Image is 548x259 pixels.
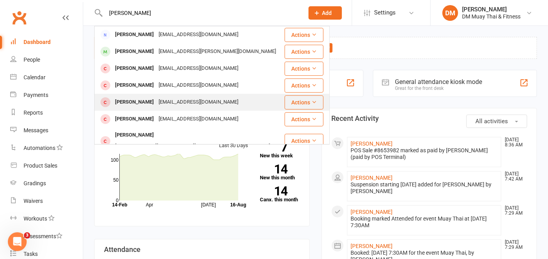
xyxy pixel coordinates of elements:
[462,13,521,20] div: DM Muay Thai & Fitness
[285,28,323,42] button: Actions
[10,33,83,51] a: Dashboard
[374,4,396,22] span: Settings
[285,45,323,59] button: Actions
[260,186,300,202] a: 14Canx. this month
[395,78,482,86] div: General attendance kiosk mode
[113,46,156,57] div: [PERSON_NAME]
[351,209,393,215] a: [PERSON_NAME]
[8,232,27,251] iframe: Intercom live chat
[10,104,83,122] a: Reports
[9,8,29,27] a: Clubworx
[309,6,342,20] button: Add
[475,118,508,125] span: All activities
[260,141,287,153] strong: 7
[24,162,57,169] div: Product Sales
[113,129,156,141] div: [PERSON_NAME]
[10,175,83,192] a: Gradings
[466,115,527,128] button: All activities
[113,97,156,108] div: [PERSON_NAME]
[331,115,527,122] h3: Recent Activity
[156,29,241,40] div: [EMAIL_ADDRESS][DOMAIN_NAME]
[442,5,458,21] div: DM
[351,147,498,161] div: POS Sale #8653982 marked as paid by [PERSON_NAME] (paid by POS Terminal)
[24,57,40,63] div: People
[395,86,482,91] div: Great for the front desk
[462,6,521,13] div: [PERSON_NAME]
[285,62,323,76] button: Actions
[10,69,83,86] a: Calendar
[113,63,156,74] div: [PERSON_NAME]
[10,192,83,210] a: Waivers
[24,233,62,239] div: Assessments
[113,113,156,125] div: [PERSON_NAME]
[24,109,43,116] div: Reports
[501,137,527,148] time: [DATE] 8:36 AM
[24,232,30,239] span: 3
[156,46,278,57] div: [EMAIL_ADDRESS][PERSON_NAME][DOMAIN_NAME]
[351,140,393,147] a: [PERSON_NAME]
[156,113,241,125] div: [EMAIL_ADDRESS][DOMAIN_NAME]
[104,246,300,254] h3: Attendance
[156,63,241,74] div: [EMAIL_ADDRESS][DOMAIN_NAME]
[24,92,48,98] div: Payments
[501,240,527,250] time: [DATE] 7:29 AM
[10,122,83,139] a: Messages
[113,141,272,152] div: [EMAIL_ADDRESS][PERSON_NAME][PERSON_NAME][DOMAIN_NAME]
[24,39,51,45] div: Dashboard
[351,215,498,229] div: Booking marked Attended for event Muay Thai at [DATE] 7:30AM
[285,78,323,93] button: Actions
[10,86,83,104] a: Payments
[285,95,323,109] button: Actions
[351,175,393,181] a: [PERSON_NAME]
[24,215,47,222] div: Workouts
[260,163,287,175] strong: 14
[113,29,156,40] div: [PERSON_NAME]
[351,181,498,195] div: Suspension starting [DATE] added for [PERSON_NAME] by [PERSON_NAME]
[260,185,287,197] strong: 14
[24,145,55,151] div: Automations
[10,51,83,69] a: People
[10,139,83,157] a: Automations
[103,7,298,18] input: Search...
[501,206,527,216] time: [DATE] 7:29 AM
[351,243,393,249] a: [PERSON_NAME]
[113,80,156,91] div: [PERSON_NAME]
[24,180,46,186] div: Gradings
[24,198,43,204] div: Waivers
[10,228,83,245] a: Assessments
[10,157,83,175] a: Product Sales
[156,97,241,108] div: [EMAIL_ADDRESS][DOMAIN_NAME]
[285,112,323,126] button: Actions
[285,134,323,148] button: Actions
[24,74,46,80] div: Calendar
[156,80,241,91] div: [EMAIL_ADDRESS][DOMAIN_NAME]
[24,127,48,133] div: Messages
[24,251,38,257] div: Tasks
[322,10,332,16] span: Add
[260,164,300,180] a: 14New this month
[501,171,527,182] time: [DATE] 7:42 AM
[10,210,83,228] a: Workouts
[260,142,300,158] a: 7New this week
